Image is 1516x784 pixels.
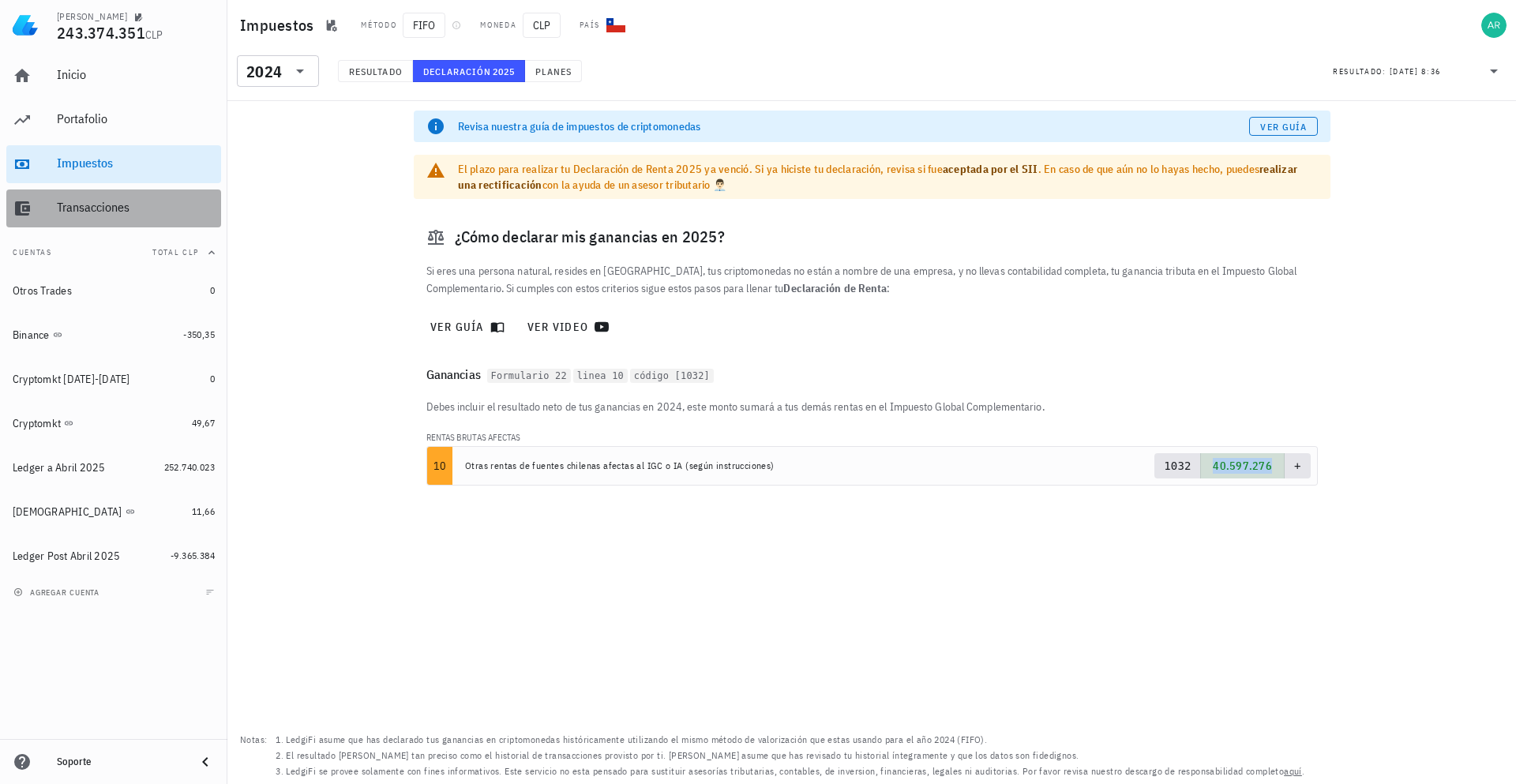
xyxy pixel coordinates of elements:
li: El resultado [PERSON_NAME] tan preciso como el historial de transacciones provisto por ti. [PERSO... [286,748,1304,763]
td: Otras rentas de fuentes chilenas afectas al IGC o IA (según instrucciones) [452,447,1020,485]
div: 2024 [246,64,282,80]
a: Impuestos [6,145,221,183]
div: El plazo para realizar tu Declaración de Renta 2025 ya venció. Si ya hiciste tu declaración, revi... [458,161,1318,193]
div: País [580,19,600,32]
span: Planes [535,66,572,77]
span: 49,67 [192,417,215,429]
span: agregar cuenta [17,587,99,598]
code: código [1032] [630,369,714,384]
div: Método [361,19,396,32]
div: Cryptomkt [DATE]-[DATE] [13,373,130,386]
div: Ledger a Abril 2025 [13,461,106,475]
div: Moneda [480,19,516,32]
div: CL-icon [606,16,625,35]
a: Portafolio [6,101,221,139]
div: 2024 [237,55,319,87]
div: Transacciones [57,200,215,215]
a: [DEMOGRAPHIC_DATA] 11,66 [6,493,221,531]
a: Cryptomkt 49,67 [6,404,221,442]
footer: Notas: [227,727,1516,784]
div: Si eres una persona natural, resides en [GEOGRAPHIC_DATA], tus criptomonedas no están a nombre de... [417,253,1327,306]
div: Portafolio [57,111,215,126]
pre: 1032 [1164,458,1191,474]
a: Cryptomkt [DATE]-[DATE] 0 [6,360,221,398]
code: Formulario 22 [487,369,571,384]
button: Resultado [338,60,413,82]
img: LedgiFi [13,13,38,38]
a: Ledger a Abril 2025 252.740.023 [6,448,221,486]
span: Declaración [422,66,492,77]
small: RENTAS BRUTAS AFECTAS [426,432,521,443]
span: Ganancias [426,363,487,385]
span: 11,66 [192,505,215,517]
p: Debes incluir el resultado neto de tus ganancias en 2024, este monto sumará a tus demás rentas en... [426,398,1318,415]
a: ver video [520,313,618,341]
div: Impuestos [57,156,215,171]
div: [DEMOGRAPHIC_DATA] [13,505,122,519]
a: aquí [1284,765,1302,777]
div: avatar [1481,13,1507,38]
span: -350,35 [183,328,215,340]
li: LedgiFi se provee solamente con fines informativos. Este servicio no esta pensado para sustituir ... [286,763,1304,779]
div: Ledger Post Abril 2025 [13,550,121,563]
button: Planes [525,60,583,82]
strong: Declaración de Renta [783,281,887,295]
button: Declaración 2025 [413,60,525,82]
div: Resultado: [1333,61,1390,81]
span: ver guía [430,320,508,334]
h1: Impuestos [240,13,320,38]
div: Soporte [57,756,183,768]
pre: + [1294,458,1301,474]
button: ver guía [423,313,514,341]
span: Total CLP [152,247,199,257]
span: CLP [523,13,561,38]
button: CuentasTotal CLP [6,234,221,272]
span: CLP [145,28,163,42]
a: Transacciones [6,189,221,227]
a: Ver guía [1249,117,1318,136]
div: ¿Cómo declarar mis ganancias en 2025? [414,212,1330,262]
span: 0 [210,373,215,384]
span: 2025 [492,66,515,77]
div: Inicio [57,67,215,82]
span: Ver guía [1259,121,1307,133]
span: 243.374.351 [57,22,145,43]
span: ver video [527,320,612,334]
span: 252.740.023 [164,461,215,473]
a: Inicio [6,57,221,95]
span: FIFO [403,13,445,38]
li: LedgiFi asume que has declarado tus ganancias en criptomonedas históricamente utilizando el mismo... [286,732,1304,748]
td: 10 [427,447,453,485]
span: 0 [210,284,215,296]
div: [PERSON_NAME] [57,10,127,23]
div: Binance [13,328,50,342]
div: Revisa nuestra guía de impuestos de criptomonedas [458,118,1249,134]
span: -9.365.384 [171,550,215,561]
div: Cryptomkt [13,417,61,430]
div: Resultado:[DATE] 8:36 [1323,56,1513,86]
button: agregar cuenta [9,584,107,600]
a: Ledger Post Abril 2025 -9.365.384 [6,537,221,575]
a: aceptada por el SII [943,162,1038,176]
div: Otros Trades [13,284,72,298]
code: linea 10 [573,369,628,384]
div: [DATE] 8:36 [1390,64,1441,80]
span: 40.597.276 [1213,459,1272,473]
a: Otros Trades 0 [6,272,221,309]
a: Binance -350,35 [6,316,221,354]
span: Resultado [348,66,403,77]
